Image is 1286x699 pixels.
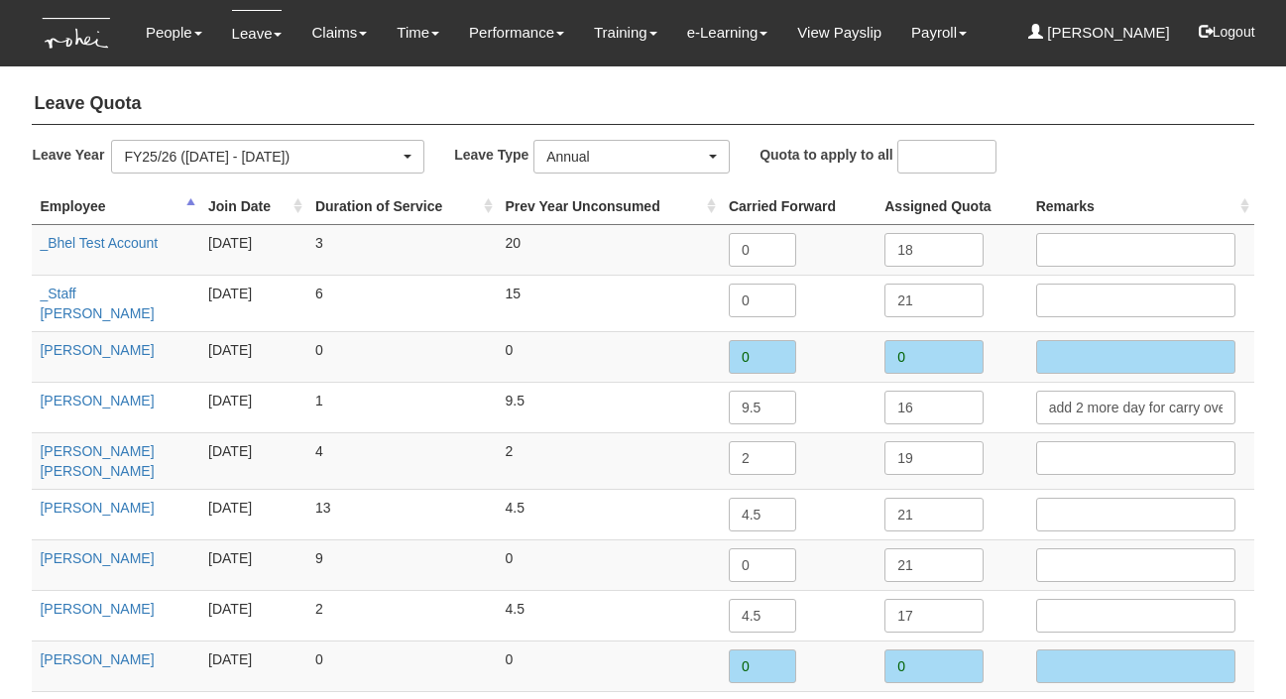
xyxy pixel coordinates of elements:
a: e-Learning [687,10,768,56]
td: 0 [498,641,721,691]
td: [DATE] [200,590,307,641]
div: Annual [546,147,705,167]
a: [PERSON_NAME] [40,342,154,358]
td: 4 [307,432,498,489]
td: 15 [498,275,721,331]
td: [DATE] [200,331,307,382]
a: Payroll [911,10,967,56]
td: 9.5 [498,382,721,432]
a: Performance [469,10,564,56]
a: People [146,10,202,56]
td: 0 [498,331,721,382]
button: FY25/26 ([DATE] - [DATE]) [111,140,424,174]
a: [PERSON_NAME] [PERSON_NAME] [40,443,154,479]
a: Leave [232,10,283,57]
td: 13 [307,489,498,539]
td: [DATE] [200,489,307,539]
th: Assigned Quota [877,188,1027,225]
a: [PERSON_NAME] [1028,10,1170,56]
a: [PERSON_NAME] [40,651,154,667]
th: Remarks : activate to sort column ascending [1028,188,1254,225]
td: 20 [498,224,721,275]
a: View Payslip [797,10,881,56]
a: Training [594,10,657,56]
td: [DATE] [200,539,307,590]
td: 0 [498,539,721,590]
td: 2 [498,432,721,489]
a: [PERSON_NAME] [40,550,154,566]
th: Carried Forward [721,188,877,225]
td: [DATE] [200,432,307,489]
th: Duration of Service : activate to sort column ascending [307,188,498,225]
th: Join Date : activate to sort column ascending [200,188,307,225]
h4: Leave Quota [32,84,1253,125]
td: 2 [307,590,498,641]
button: Logout [1185,8,1269,56]
button: Annual [533,140,730,174]
a: _Staff [PERSON_NAME] [40,286,154,321]
td: 4.5 [498,590,721,641]
th: Prev Year Unconsumed : activate to sort column ascending [498,188,721,225]
td: [DATE] [200,224,307,275]
td: 6 [307,275,498,331]
a: Claims [311,10,367,56]
a: _Bhel Test Account [40,235,158,251]
td: [DATE] [200,641,307,691]
a: [PERSON_NAME] [40,601,154,617]
td: 9 [307,539,498,590]
label: Leave Year [32,140,111,169]
td: [DATE] [200,382,307,432]
label: Quota to apply to all [760,140,893,169]
td: 0 [307,641,498,691]
th: Employee : activate to sort column descending [32,188,200,225]
td: 4.5 [498,489,721,539]
a: [PERSON_NAME] [40,393,154,408]
label: Leave Type [454,140,533,169]
a: Time [397,10,439,56]
td: 0 [307,331,498,382]
a: [PERSON_NAME] [40,500,154,516]
td: [DATE] [200,275,307,331]
td: 3 [307,224,498,275]
td: 1 [307,382,498,432]
div: FY25/26 ([DATE] - [DATE]) [124,147,400,167]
